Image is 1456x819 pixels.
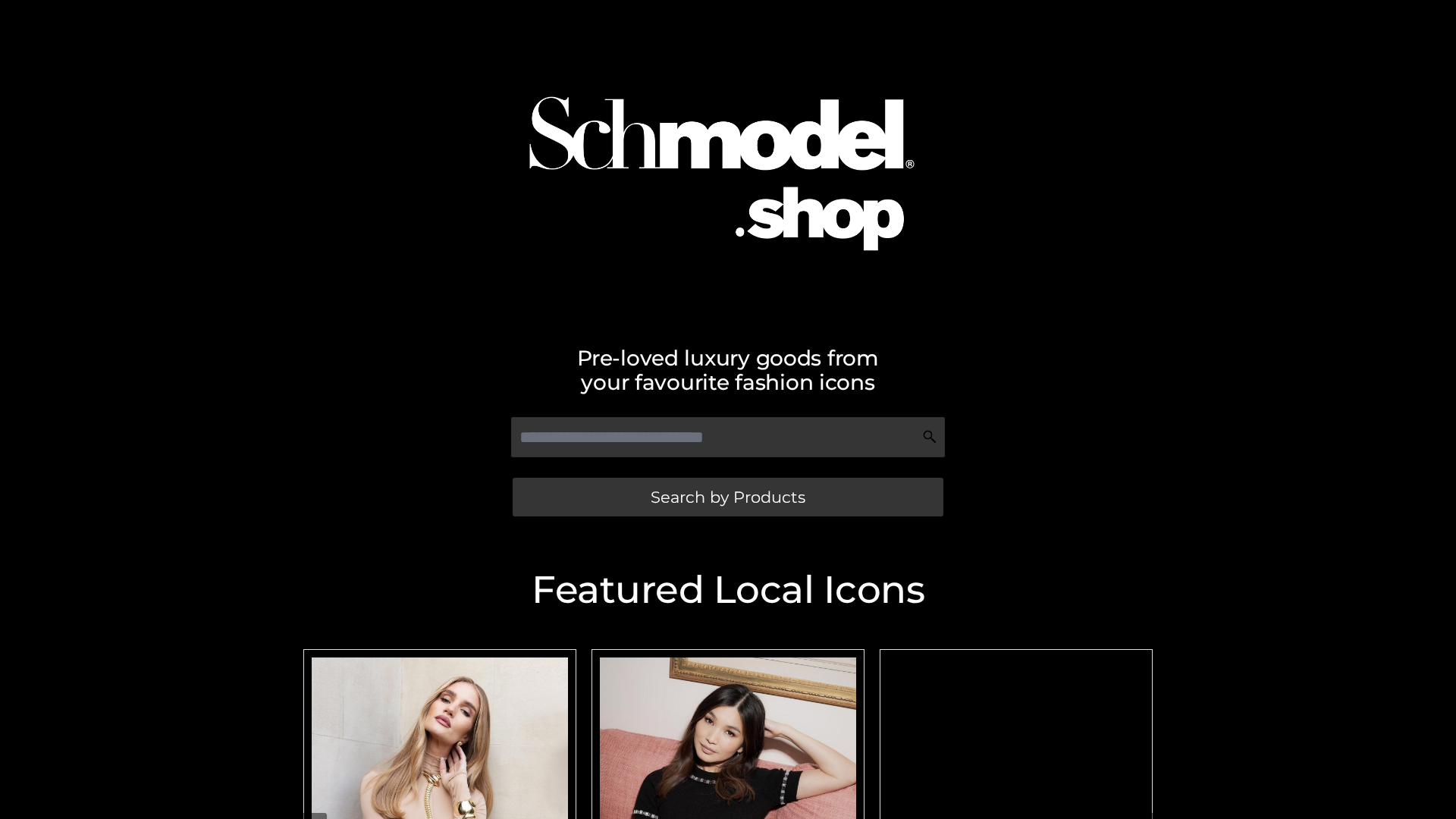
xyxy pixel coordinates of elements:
[296,571,1160,609] h2: Featured Local Icons​
[296,346,1160,394] h2: Pre-loved luxury goods from your favourite fashion icons
[513,478,943,516] a: Search by Products
[651,489,805,505] span: Search by Products
[922,429,937,444] img: Search Icon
